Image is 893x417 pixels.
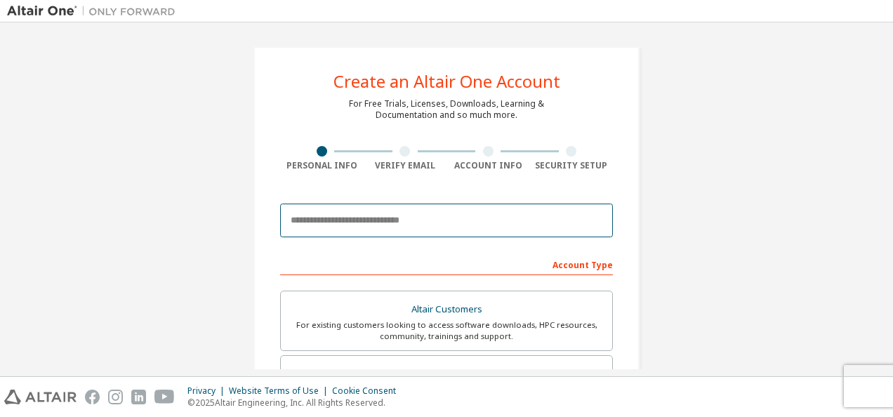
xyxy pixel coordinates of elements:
div: Account Type [280,253,613,275]
div: Verify Email [364,160,447,171]
div: Students [289,364,604,384]
div: Altair Customers [289,300,604,319]
img: facebook.svg [85,390,100,404]
img: youtube.svg [154,390,175,404]
p: © 2025 Altair Engineering, Inc. All Rights Reserved. [187,397,404,409]
div: For Free Trials, Licenses, Downloads, Learning & Documentation and so much more. [349,98,544,121]
img: Altair One [7,4,183,18]
div: Security Setup [530,160,614,171]
div: Cookie Consent [332,385,404,397]
div: Privacy [187,385,229,397]
div: Personal Info [280,160,364,171]
div: Create an Altair One Account [333,73,560,90]
div: Account Info [446,160,530,171]
img: altair_logo.svg [4,390,77,404]
div: Website Terms of Use [229,385,332,397]
img: instagram.svg [108,390,123,404]
div: For existing customers looking to access software downloads, HPC resources, community, trainings ... [289,319,604,342]
img: linkedin.svg [131,390,146,404]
